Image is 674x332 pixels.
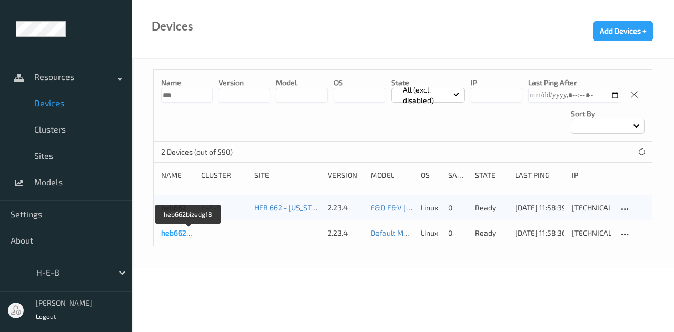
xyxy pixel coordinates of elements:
div: version [328,170,363,180]
div: Samples [448,170,468,180]
p: 2 Devices (out of 590) [161,147,240,157]
div: Cluster [201,170,247,180]
div: OS [421,170,440,180]
div: 2.23.4 [328,203,363,213]
p: linux [421,228,440,238]
a: H-E-B [201,203,221,212]
div: Name [161,170,194,180]
p: linux [421,203,440,213]
p: Last Ping After [528,77,620,88]
div: 0 [448,203,468,213]
p: OS [334,77,385,88]
p: version [219,77,270,88]
div: [TECHNICAL_ID] [572,203,611,213]
p: State [391,77,465,88]
p: Name [161,77,213,88]
a: F&D F&V [DOMAIN_NAME] (Daily) [DATE] 16:30 [DATE] 16:30 Auto Save [371,203,604,212]
div: [DATE] 11:58:36 [515,228,564,238]
a: Default Model 1.10 [371,228,431,237]
p: model [276,77,328,88]
p: ready [475,228,508,238]
div: 2.23.4 [328,228,363,238]
div: Site [254,170,320,180]
div: Model [371,170,413,180]
a: heb662bizedg17 [161,203,215,212]
div: Last Ping [515,170,564,180]
div: 0 [448,228,468,238]
a: HEB 662 - [US_STATE][GEOGRAPHIC_DATA] [254,203,395,212]
p: ready [475,203,508,213]
a: heb662bizedg18 [161,228,216,237]
p: All (excl. disabled) [399,85,454,106]
div: Devices [152,21,193,32]
div: ip [572,170,611,180]
button: Add Devices + [593,21,653,41]
p: IP [471,77,522,88]
div: [DATE] 11:58:39 [515,203,564,213]
div: [TECHNICAL_ID] [572,228,611,238]
p: Sort by [571,108,645,119]
div: State [475,170,508,180]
